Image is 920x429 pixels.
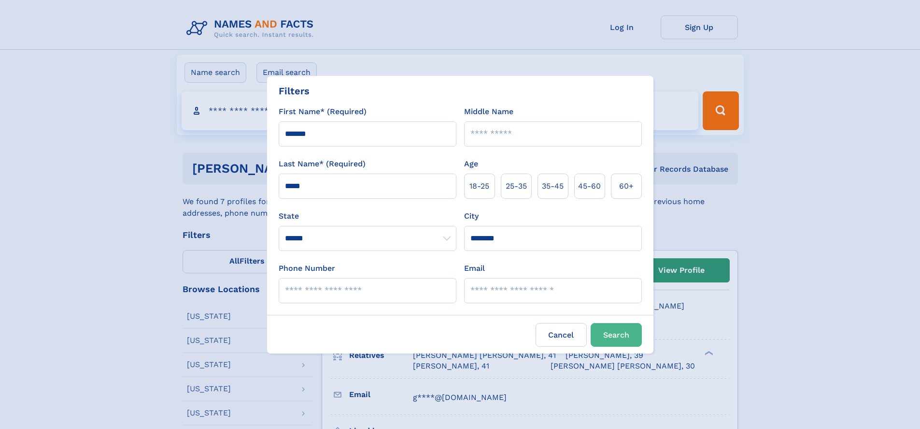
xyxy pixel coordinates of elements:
[279,84,310,98] div: Filters
[469,180,489,192] span: 18‑25
[279,106,367,118] label: First Name* (Required)
[619,180,634,192] span: 60+
[578,180,601,192] span: 45‑60
[464,106,513,118] label: Middle Name
[279,263,335,274] label: Phone Number
[464,263,485,274] label: Email
[464,210,479,222] label: City
[536,323,587,347] label: Cancel
[591,323,642,347] button: Search
[279,210,456,222] label: State
[506,180,527,192] span: 25‑35
[464,158,478,170] label: Age
[542,180,564,192] span: 35‑45
[279,158,366,170] label: Last Name* (Required)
